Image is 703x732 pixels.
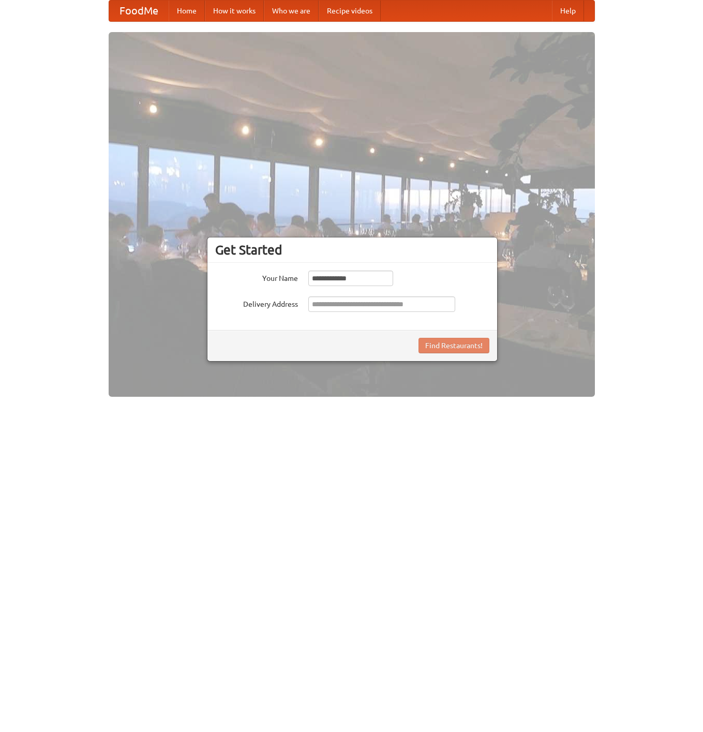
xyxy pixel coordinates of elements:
[215,296,298,309] label: Delivery Address
[205,1,264,21] a: How it works
[109,1,169,21] a: FoodMe
[418,338,489,353] button: Find Restaurants!
[169,1,205,21] a: Home
[264,1,319,21] a: Who we are
[215,271,298,283] label: Your Name
[215,242,489,258] h3: Get Started
[319,1,381,21] a: Recipe videos
[552,1,584,21] a: Help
